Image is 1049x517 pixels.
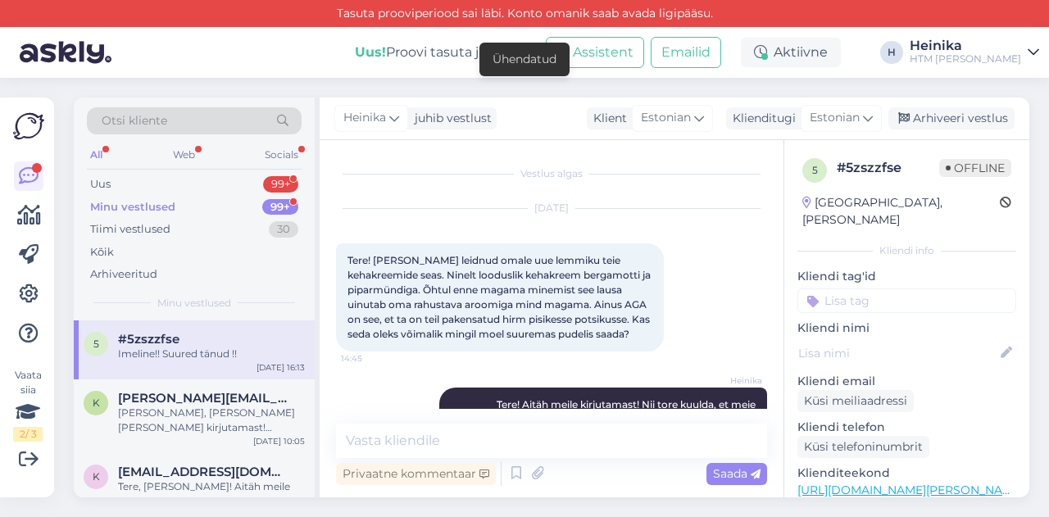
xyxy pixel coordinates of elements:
[118,479,305,509] div: Tere, [PERSON_NAME]! Aitäh meile kirjutamast! Kahjuks ei oska hetkel öelda. Kui suurt Mandariiniš...
[118,465,288,479] span: karinmeistr@gmail.com
[90,176,111,193] div: Uus
[118,347,305,361] div: Imeline!! Suured tänud !!
[741,38,841,67] div: Aktiivne
[910,39,1039,66] a: HeinikaHTM [PERSON_NAME]
[343,109,386,127] span: Heinika
[336,201,767,215] div: [DATE]
[355,43,539,62] div: Proovi tasuta juba täna:
[253,435,305,447] div: [DATE] 10:05
[93,470,100,483] span: k
[726,110,796,127] div: Klienditugi
[261,144,302,166] div: Socials
[837,158,939,178] div: # 5zszzfse
[157,296,231,311] span: Minu vestlused
[797,419,1016,436] p: Kliendi telefon
[87,144,106,166] div: All
[118,406,305,435] div: [PERSON_NAME], [PERSON_NAME] [PERSON_NAME] kirjutamast! [PERSON_NAME], et tunned meie komplekti v...
[336,463,496,485] div: Privaatne kommentaar
[118,332,179,347] span: #5zszzfse
[797,373,1016,390] p: Kliendi email
[880,41,903,64] div: H
[269,221,298,238] div: 30
[90,221,170,238] div: Tiimi vestlused
[13,111,44,142] img: Askly Logo
[355,44,386,60] b: Uus!
[90,266,157,283] div: Arhiveeritud
[336,166,767,181] div: Vestlus algas
[546,37,644,68] button: AI Assistent
[812,164,818,176] span: 5
[910,39,1021,52] div: Heinika
[701,374,762,387] span: Heinika
[641,109,691,127] span: Estonian
[797,320,1016,337] p: Kliendi nimi
[797,288,1016,313] input: Lisa tag
[797,483,1024,497] a: [URL][DOMAIN_NAME][PERSON_NAME]
[90,244,114,261] div: Kõik
[347,254,653,340] span: Tere! [PERSON_NAME] leidnud omale uue lemmiku teie kehakreemide seas. Ninelt looduslik kehakreem ...
[408,110,492,127] div: juhib vestlust
[797,436,929,458] div: Küsi telefoninumbrit
[651,37,721,68] button: Emailid
[797,465,1016,482] p: Klienditeekond
[13,427,43,442] div: 2 / 3
[910,52,1021,66] div: HTM [PERSON_NAME]
[13,368,43,442] div: Vaata siia
[888,107,1015,129] div: Arhiveeri vestlus
[263,176,298,193] div: 99+
[102,112,167,129] span: Otsi kliente
[802,194,1000,229] div: [GEOGRAPHIC_DATA], [PERSON_NAME]
[90,199,175,215] div: Minu vestlused
[797,268,1016,285] p: Kliendi tag'id
[93,338,99,350] span: 5
[170,144,198,166] div: Web
[458,398,758,469] span: Tere! Aitäh meile kirjutamast! Nii tore kuulda, et meie kehakreem on sinu lemmikuks saanud, oleme...
[798,344,997,362] input: Lisa nimi
[797,243,1016,258] div: Kliendi info
[797,390,914,412] div: Küsi meiliaadressi
[493,51,556,68] div: Ühendatud
[939,159,1011,177] span: Offline
[341,352,402,365] span: 14:45
[713,466,761,481] span: Saada
[257,361,305,374] div: [DATE] 16:13
[93,397,100,409] span: k
[587,110,627,127] div: Klient
[118,391,288,406] span: kristina@vimberg.com
[262,199,298,215] div: 99+
[810,109,860,127] span: Estonian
